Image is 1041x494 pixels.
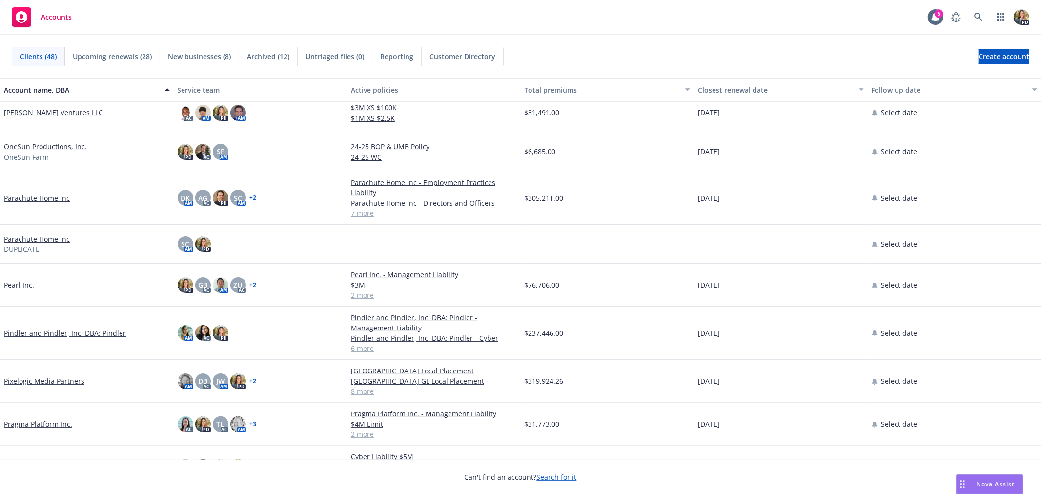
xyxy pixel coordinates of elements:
a: Pindler and Pindler, Inc. DBA: Pindler [4,328,126,338]
span: [DATE] [698,280,720,290]
a: 24-25 BOP & UMB Policy [351,142,517,152]
a: $3M [351,280,517,290]
span: - [525,239,527,249]
img: photo [178,416,193,432]
span: DB [198,376,207,386]
span: [DATE] [698,419,720,429]
a: Create account [979,49,1029,64]
span: GB [198,280,207,290]
span: [DATE] [698,328,720,338]
img: photo [195,105,211,121]
a: Pearl Inc. [4,280,34,290]
img: photo [213,277,228,293]
span: $76,706.00 [525,280,560,290]
span: Select date [881,419,918,429]
img: photo [195,459,211,475]
span: Archived (12) [247,51,289,62]
img: photo [178,277,193,293]
a: Parachute Home Inc [4,234,70,244]
img: photo [178,373,193,389]
div: Service team [178,85,344,95]
span: Can't find an account? [465,472,577,482]
span: $6,685.00 [525,146,556,157]
div: 5 [935,9,943,18]
span: Untriaged files (0) [306,51,364,62]
button: Service team [174,78,347,102]
a: Report a Bug [946,7,966,27]
span: Select date [881,280,918,290]
a: Accounts [8,3,76,31]
div: Active policies [351,85,517,95]
a: Switch app [991,7,1011,27]
a: + 2 [250,378,257,384]
span: Select date [881,193,918,203]
span: [DATE] [698,107,720,118]
span: $237,446.00 [525,328,564,338]
a: Search [969,7,988,27]
span: [DATE] [698,146,720,157]
img: photo [213,459,228,475]
span: [DATE] [698,193,720,203]
img: photo [195,416,211,432]
span: [DATE] [698,376,720,386]
span: Create account [979,47,1029,66]
a: Parachute Home Inc - Employment Practices Liability [351,177,517,198]
a: [GEOGRAPHIC_DATA] GL Local Placement [351,376,517,386]
div: Drag to move [957,475,969,494]
a: 2 more [351,290,517,300]
a: [PERSON_NAME] Ventures LLC [4,107,103,118]
a: Pragma Platform Inc. - Management Liability [351,409,517,419]
a: $3M XS $100K [351,103,517,113]
img: photo [178,105,193,121]
span: - [351,239,353,249]
span: Select date [881,146,918,157]
a: 7 more [351,208,517,218]
span: $305,211.00 [525,193,564,203]
img: photo [230,459,246,475]
button: Closest renewal date [694,78,868,102]
a: $4M Limit [351,419,517,429]
a: $1M XS $2.5K [351,113,517,123]
a: Parachute Home Inc [4,193,70,203]
span: Nova Assist [977,480,1015,488]
a: Pearl Inc. - Management Liability [351,269,517,280]
a: OneSun Productions, Inc. [4,142,87,152]
img: photo [195,236,211,252]
a: 24-25 WC [351,152,517,162]
a: Cyber Liability $5M [351,452,517,462]
a: [GEOGRAPHIC_DATA] Local Placement [351,366,517,376]
span: Select date [881,328,918,338]
span: $31,491.00 [525,107,560,118]
img: photo [230,105,246,121]
a: 2 more [351,429,517,439]
span: Reporting [380,51,413,62]
a: 6 more [351,343,517,353]
a: 8 more [351,386,517,396]
span: - [698,239,700,249]
span: Accounts [41,13,72,21]
span: SF [217,146,224,157]
span: TL [217,419,225,429]
a: + 2 [250,282,257,288]
div: Closest renewal date [698,85,853,95]
img: photo [213,325,228,341]
span: $319,924.26 [525,376,564,386]
a: + 3 [250,421,257,427]
img: photo [195,144,211,160]
span: JW [216,376,225,386]
button: Nova Assist [956,474,1023,494]
a: Pragma Platform Inc. [4,419,72,429]
span: SC [234,193,242,203]
img: photo [178,325,193,341]
img: photo [230,416,246,432]
button: Total premiums [521,78,694,102]
span: Select date [881,107,918,118]
a: Search for it [537,473,577,482]
img: photo [213,105,228,121]
span: Select date [881,239,918,249]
